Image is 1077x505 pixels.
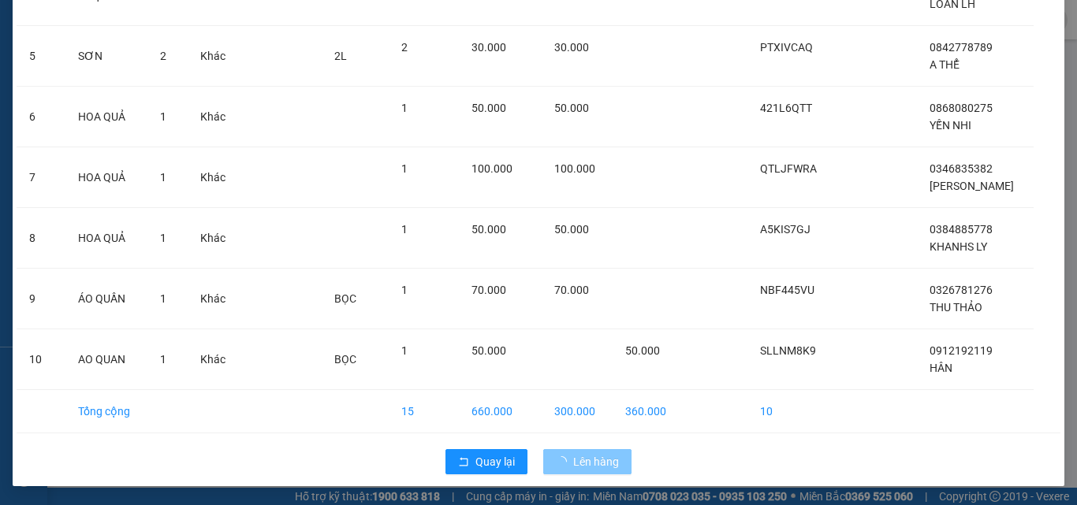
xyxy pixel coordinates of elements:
td: 10 [747,390,836,433]
td: 15 [389,390,458,433]
span: 100.000 [554,162,595,175]
span: 1 [401,344,408,357]
td: Khác [188,329,241,390]
span: A5KIS7GJ [760,223,811,236]
span: 1 [160,232,166,244]
span: Lên hàng [573,453,619,470]
td: 300.000 [542,390,613,433]
td: HOA QUẢ [65,147,147,208]
td: SƠN [65,26,147,87]
td: 5 [17,26,65,87]
button: rollbackQuay lại [445,449,527,474]
span: 70.000 [554,284,589,296]
span: 2L [334,50,347,62]
span: 421L6QTT [760,102,812,114]
span: rollback [458,456,469,469]
td: 9 [17,269,65,329]
span: 0868080275 [930,102,993,114]
td: 6 [17,87,65,147]
span: KHANHS LY [930,240,987,253]
span: Quay lại [475,453,515,470]
td: HOA QUẢ [65,87,147,147]
span: 50.000 [471,344,506,357]
span: 0384885778 [930,223,993,236]
td: Khác [188,269,241,329]
span: 0912192119 [930,344,993,357]
td: 8 [17,208,65,269]
span: 2 [160,50,166,62]
span: NBF445VU [760,284,814,296]
span: 1 [160,171,166,184]
span: 100.000 [471,162,512,175]
button: Lên hàng [543,449,632,474]
span: THU THẢO [930,301,982,314]
span: 2 [401,41,408,54]
span: 1 [401,162,408,175]
td: Khác [188,87,241,147]
td: Khác [188,147,241,208]
span: 1 [160,353,166,366]
span: BỌC [334,353,356,366]
td: 660.000 [459,390,542,433]
td: 360.000 [613,390,684,433]
td: Khác [188,26,241,87]
span: 1 [160,292,166,305]
td: 10 [17,329,65,390]
span: 0326781276 [930,284,993,296]
span: loading [556,456,573,467]
span: BỌC [334,292,356,305]
span: 70.000 [471,284,506,296]
span: 0346835382 [930,162,993,175]
span: QTLJFWRA [760,162,817,175]
span: 1 [401,284,408,296]
span: 50.000 [471,223,506,236]
span: 50.000 [625,344,660,357]
span: [PERSON_NAME] [930,180,1014,192]
span: 50.000 [554,223,589,236]
td: ÁO QUẦN [65,269,147,329]
span: 1 [401,102,408,114]
span: 50.000 [554,102,589,114]
span: 30.000 [554,41,589,54]
span: 1 [160,110,166,123]
span: 1 [401,223,408,236]
td: 7 [17,147,65,208]
span: SLLNM8K9 [760,344,816,357]
td: HOA QUẢ [65,208,147,269]
span: HÂN [930,362,952,374]
span: 0842778789 [930,41,993,54]
span: A THỂ [930,58,960,71]
span: 50.000 [471,102,506,114]
td: Khác [188,208,241,269]
span: YẾN NHI [930,119,971,132]
td: Tổng cộng [65,390,147,433]
td: AO QUAN [65,329,147,390]
span: 30.000 [471,41,506,54]
span: PTXIVCAQ [760,41,813,54]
